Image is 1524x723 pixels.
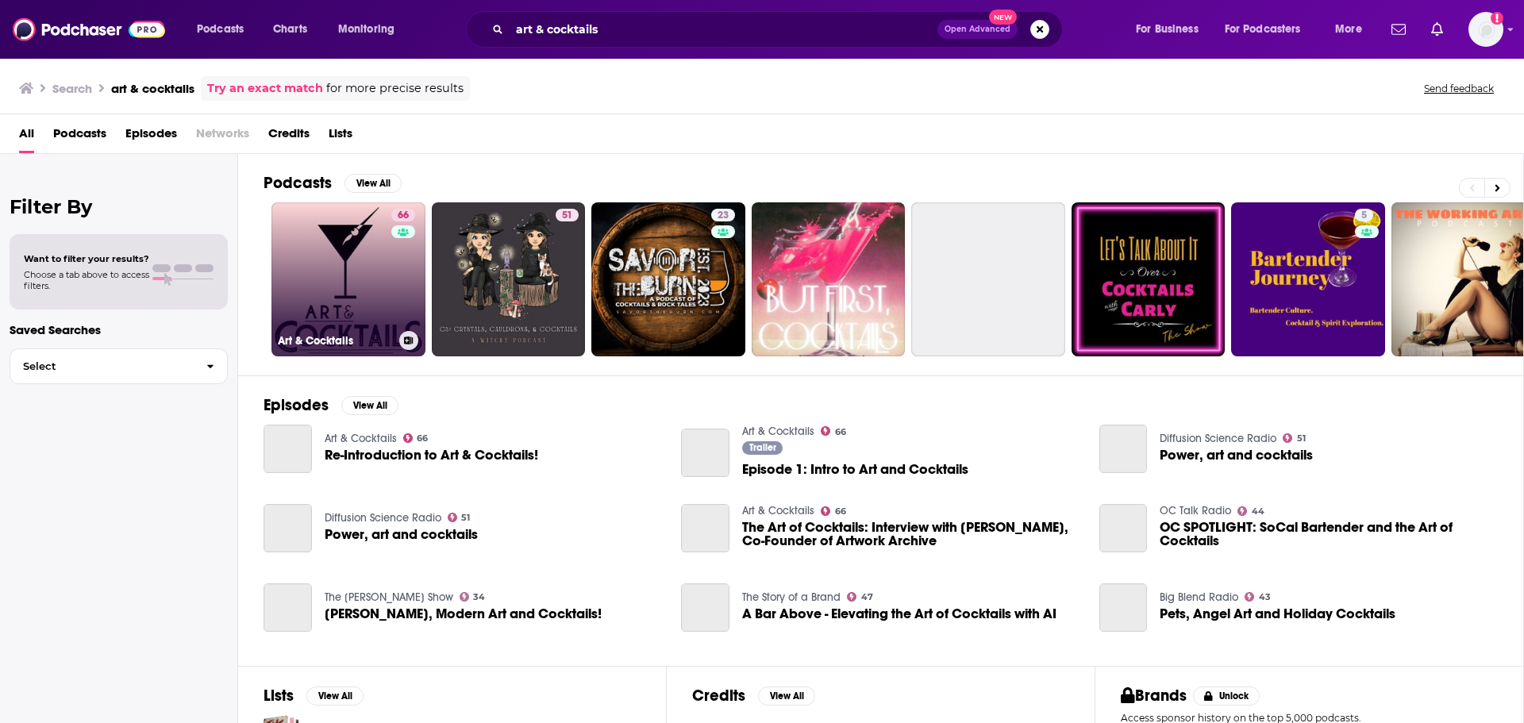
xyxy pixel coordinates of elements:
button: open menu [1324,17,1382,42]
button: Select [10,348,228,384]
a: 23 [711,209,735,221]
a: The Art of Cocktails: Interview with Justin Anthony, Co-Founder of Artwork Archive [681,504,729,552]
a: EpisodesView All [264,395,398,415]
a: Show notifications dropdown [1425,16,1449,43]
span: Trailer [749,443,776,452]
a: Charts [263,17,317,42]
span: 66 [835,508,846,515]
a: PodcastsView All [264,173,402,193]
a: Big Blend Radio [1160,590,1238,604]
a: Episode 1: Intro to Art and Cocktails [742,463,968,476]
img: User Profile [1468,12,1503,47]
span: [PERSON_NAME], Modern Art and Cocktails! [325,607,602,621]
a: Art & Cocktails [742,425,814,438]
a: Art & Cocktails [325,432,397,445]
a: 51 [1283,433,1306,443]
h3: Art & Cocktails [278,334,393,348]
div: Search podcasts, credits, & more... [481,11,1078,48]
h2: Episodes [264,395,329,415]
button: View All [758,686,815,706]
a: 66 [821,426,846,436]
button: open menu [327,17,415,42]
a: Diffusion Science Radio [325,511,441,525]
a: 43 [1245,592,1271,602]
h2: Lists [264,686,294,706]
button: Show profile menu [1468,12,1503,47]
span: A Bar Above - Elevating the Art of Cocktails with AI [742,607,1056,621]
span: Charts [273,18,307,40]
a: 5 [1355,209,1373,221]
a: Pets, Angel Art and Holiday Cocktails [1160,607,1395,621]
a: Power, art and cocktails [325,528,478,541]
span: Networks [196,121,249,153]
a: OC Talk Radio [1160,504,1231,517]
a: 51 [448,513,471,522]
a: 66 [821,506,846,516]
a: 44 [1237,506,1264,516]
button: open menu [186,17,264,42]
span: Choose a tab above to access filters. [24,269,149,291]
a: 51 [432,202,586,356]
a: 66 [391,209,415,221]
span: More [1335,18,1362,40]
h2: Credits [692,686,745,706]
a: Show notifications dropdown [1385,16,1412,43]
span: For Podcasters [1225,18,1301,40]
span: 23 [718,208,729,224]
a: Re-Introduction to Art & Cocktails! [325,448,538,462]
a: The Maria Liberati Show [325,590,453,604]
span: For Business [1136,18,1199,40]
button: Open AdvancedNew [937,20,1018,39]
button: Send feedback [1419,82,1499,95]
button: Unlock [1193,686,1260,706]
span: 66 [835,429,846,436]
a: Power, art and cocktails [264,504,312,552]
a: 51 [556,209,579,221]
h2: Podcasts [264,173,332,193]
a: Power, art and cocktails [1160,448,1313,462]
h3: Search [52,81,92,96]
span: 44 [1252,508,1264,515]
img: Podchaser - Follow, Share and Rate Podcasts [13,14,165,44]
a: Lists [329,121,352,153]
span: 34 [473,594,485,601]
span: 5 [1361,208,1367,224]
span: Want to filter your results? [24,253,149,264]
a: All [19,121,34,153]
h2: Brands [1121,686,1187,706]
a: Episodes [125,121,177,153]
a: Credits [268,121,310,153]
a: 66Art & Cocktails [271,202,425,356]
a: A Bar Above - Elevating the Art of Cocktails with AI [681,583,729,632]
button: open menu [1214,17,1324,42]
a: Diffusion Science Radio [1160,432,1276,445]
a: The Story of a Brand [742,590,841,604]
a: 5 [1231,202,1385,356]
button: View All [344,174,402,193]
a: Episode 1: Intro to Art and Cocktails [681,429,729,477]
button: View All [341,396,398,415]
span: 51 [461,514,470,521]
button: View All [306,686,364,706]
a: Try an exact match [207,79,323,98]
a: CreditsView All [692,686,815,706]
span: 47 [861,594,873,601]
a: 66 [403,433,429,443]
span: Select [10,361,194,371]
a: Power, art and cocktails [1099,425,1148,473]
span: The Art of Cocktails: Interview with [PERSON_NAME], Co-Founder of Artwork Archive [742,521,1080,548]
span: Podcasts [53,121,106,153]
a: John Wayne, Modern Art and Cocktails! [325,607,602,621]
span: Podcasts [197,18,244,40]
input: Search podcasts, credits, & more... [510,17,937,42]
span: Monitoring [338,18,394,40]
a: Art & Cocktails [742,504,814,517]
